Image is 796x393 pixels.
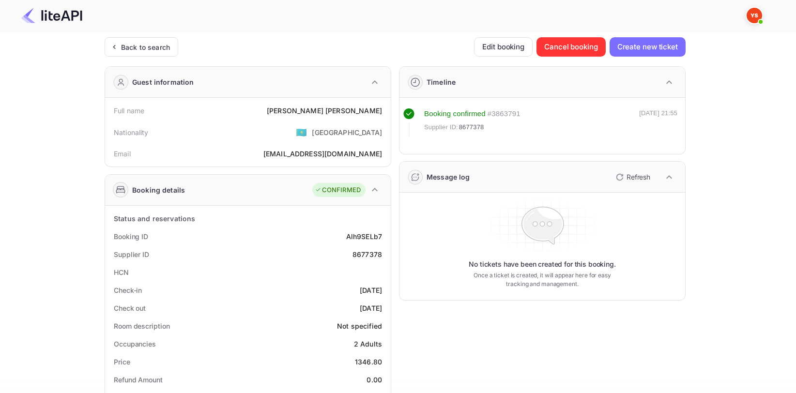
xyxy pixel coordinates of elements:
div: [GEOGRAPHIC_DATA] [312,127,382,137]
div: Full name [114,106,144,116]
div: Check-in [114,285,142,295]
p: No tickets have been created for this booking. [469,259,616,269]
span: Supplier ID: [424,122,458,132]
div: Booking details [132,185,185,195]
div: Not specified [337,321,382,331]
div: 0.00 [367,375,382,385]
img: LiteAPI Logo [21,8,82,23]
div: Email [114,149,131,159]
span: United States [296,123,307,141]
div: # 3863791 [488,108,520,120]
div: Timeline [427,77,456,87]
p: Once a ticket is created, it will appear here for easy tracking and management. [466,271,619,288]
div: HCN [114,267,129,277]
div: [DATE] [360,285,382,295]
div: 8677378 [352,249,382,259]
div: Nationality [114,127,149,137]
div: Price [114,357,130,367]
button: Cancel booking [536,37,606,57]
button: Create new ticket [610,37,686,57]
div: Check out [114,303,146,313]
div: [EMAIL_ADDRESS][DOMAIN_NAME] [263,149,382,159]
div: Booking ID [114,231,148,242]
div: Message log [427,172,470,182]
div: Supplier ID [114,249,149,259]
span: 8677378 [459,122,484,132]
div: [PERSON_NAME] [PERSON_NAME] [267,106,382,116]
div: Room description [114,321,169,331]
div: [DATE] [360,303,382,313]
div: Guest information [132,77,194,87]
img: Yandex Support [747,8,762,23]
p: Refresh [627,172,650,182]
div: Status and reservations [114,213,195,224]
div: 1346.80 [355,357,382,367]
div: Alh9SELb7 [346,231,382,242]
div: 2 Adults [354,339,382,349]
div: Back to search [121,42,170,52]
div: Occupancies [114,339,156,349]
div: [DATE] 21:55 [639,108,677,136]
button: Edit booking [474,37,533,57]
div: Refund Amount [114,375,163,385]
button: Refresh [610,169,654,185]
div: Booking confirmed [424,108,486,120]
div: CONFIRMED [315,185,361,195]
